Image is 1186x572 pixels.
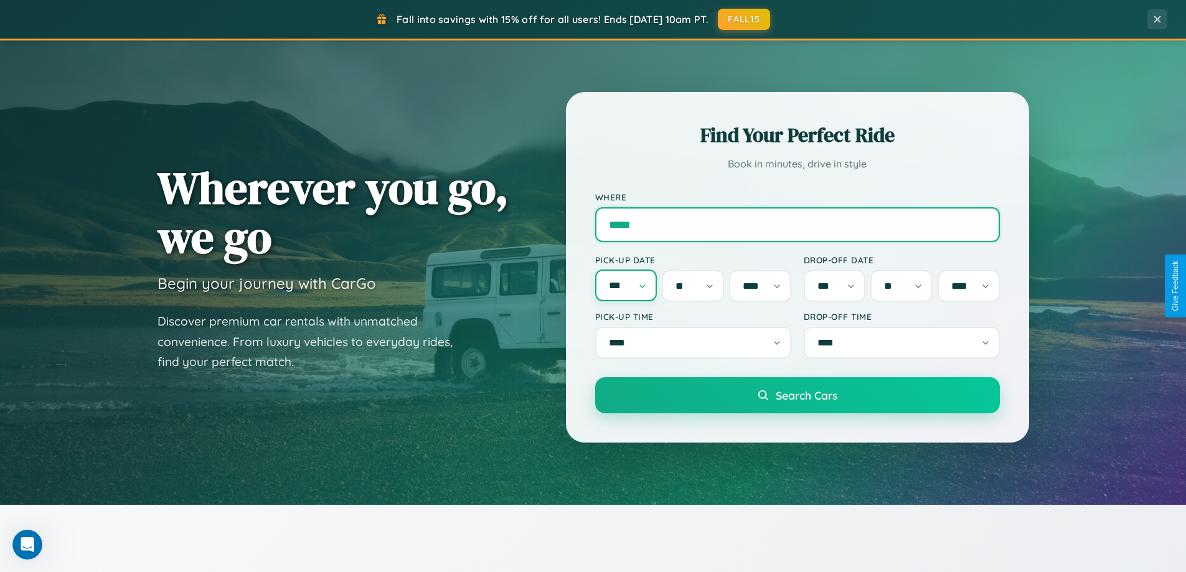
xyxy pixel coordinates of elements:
[397,13,708,26] span: Fall into savings with 15% off for all users! Ends [DATE] 10am PT.
[595,377,1000,413] button: Search Cars
[595,311,791,322] label: Pick-up Time
[804,311,1000,322] label: Drop-off Time
[1171,261,1180,311] div: Give Feedback
[158,311,469,372] p: Discover premium car rentals with unmatched convenience. From luxury vehicles to everyday rides, ...
[158,274,376,293] h3: Begin your journey with CarGo
[595,192,1000,202] label: Where
[158,163,509,261] h1: Wherever you go, we go
[776,388,837,402] span: Search Cars
[718,9,770,30] button: FALL15
[595,155,1000,173] p: Book in minutes, drive in style
[804,255,1000,265] label: Drop-off Date
[595,121,1000,149] h2: Find Your Perfect Ride
[595,255,791,265] label: Pick-up Date
[12,530,42,560] iframe: Intercom live chat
